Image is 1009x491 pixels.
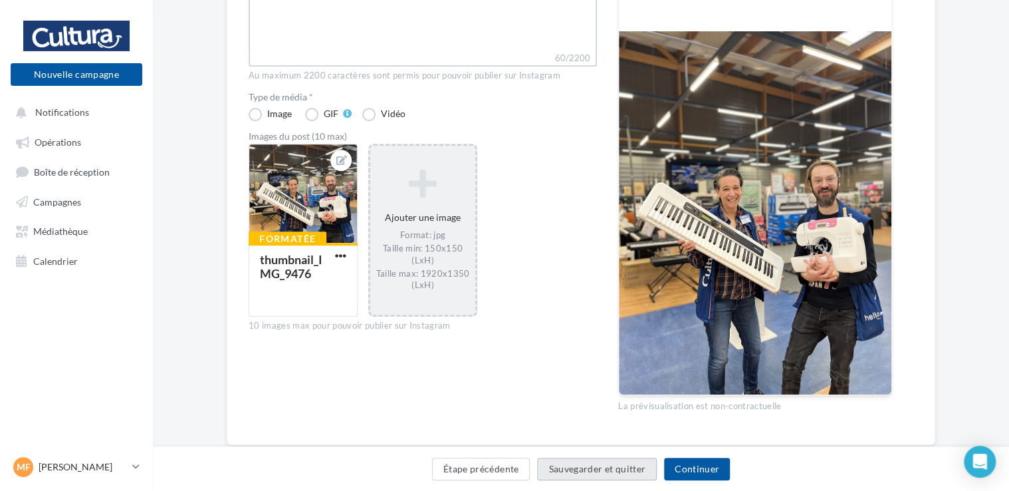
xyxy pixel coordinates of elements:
a: Médiathèque [8,218,145,242]
span: Notifications [35,106,89,118]
label: 60/2200 [249,51,597,67]
span: Opérations [35,136,81,148]
a: Campagnes [8,189,145,213]
span: Boîte de réception [34,166,110,177]
a: Boîte de réception [8,159,145,184]
div: Vidéo [381,109,405,118]
button: Étape précédente [432,458,530,480]
div: GIF [324,109,338,118]
p: [PERSON_NAME] [39,460,127,474]
span: Calendrier [33,255,78,266]
button: Continuer [664,458,730,480]
button: Sauvegarder et quitter [537,458,657,480]
a: Opérations [8,129,145,153]
div: Image [267,109,292,118]
span: Campagnes [33,196,81,207]
div: Formatée [249,232,326,246]
div: Open Intercom Messenger [964,446,996,478]
div: thumbnail_IMG_9476 [260,252,322,281]
button: Notifications [8,100,140,124]
button: Nouvelle campagne [11,63,142,86]
a: MF [PERSON_NAME] [11,454,142,480]
span: Médiathèque [33,226,88,237]
div: Au maximum 2200 caractères sont permis pour pouvoir publier sur Instagram [249,70,597,82]
div: Images du post (10 max) [249,132,597,141]
div: 10 images max pour pouvoir publier sur Instagram [249,320,597,332]
div: La prévisualisation est non-contractuelle [618,395,892,412]
label: Type de média * [249,92,597,102]
span: MF [17,460,31,474]
a: Calendrier [8,248,145,272]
